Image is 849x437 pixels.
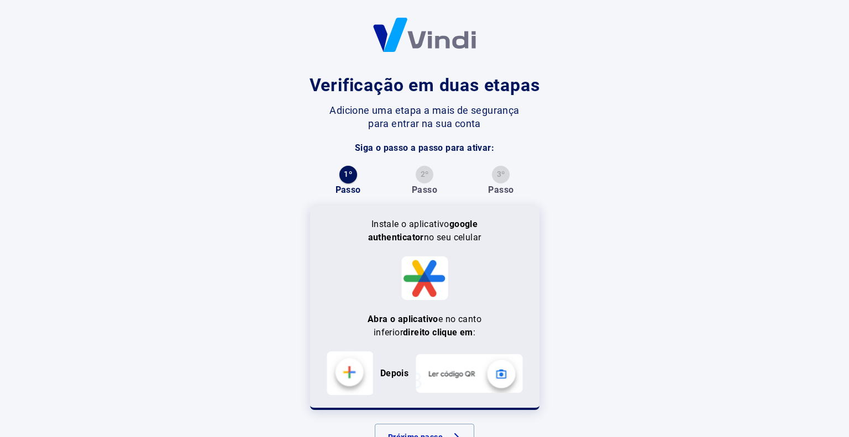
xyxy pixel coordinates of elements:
p: Siga o passo a passo para ativar: [355,141,494,155]
h1: Verificação em duas etapas [310,72,540,98]
p: Instale o aplicativo no seu celular [366,218,483,244]
b: Abra o aplicativo [368,314,438,324]
p: Adicione uma etapa a mais de segurança para entrar na sua conta [329,104,520,130]
b: direito clique em [403,327,473,338]
img: Primeira etapa [327,351,374,395]
img: Segunda etapa [416,354,523,393]
p: Passo [488,183,513,197]
img: Logo Google Authenticator [401,256,448,300]
img: Logo [373,18,476,52]
button: 1º [339,166,357,183]
p: Passo [412,183,437,197]
b: Depois [380,368,408,378]
p: Passo [336,183,361,197]
p: e no canto inferior : [342,313,507,339]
